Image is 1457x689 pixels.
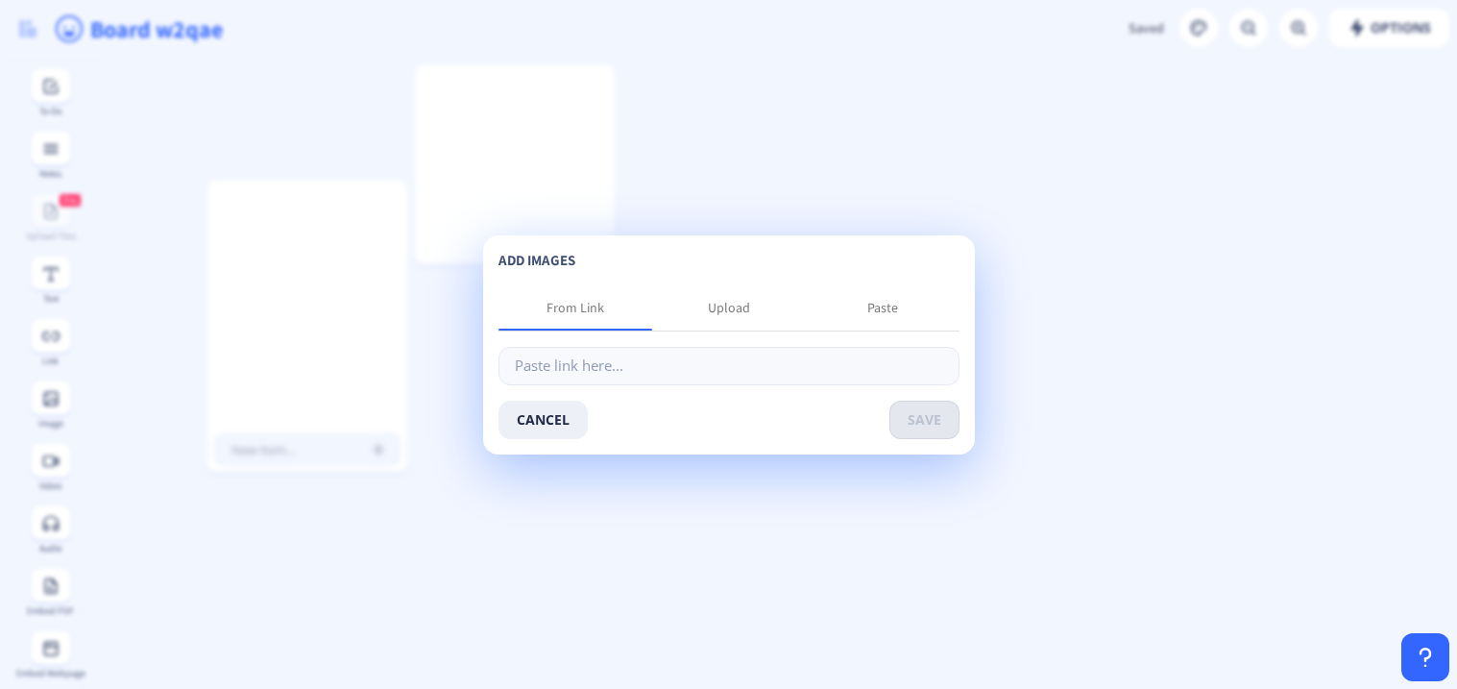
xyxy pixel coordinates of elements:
button: cancel [498,401,588,439]
div: Upload [708,298,750,317]
input: Paste link here... [498,347,959,385]
button: save [889,401,959,439]
div: Paste [867,298,898,317]
p: add images [498,251,959,270]
div: From Link [546,298,604,317]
